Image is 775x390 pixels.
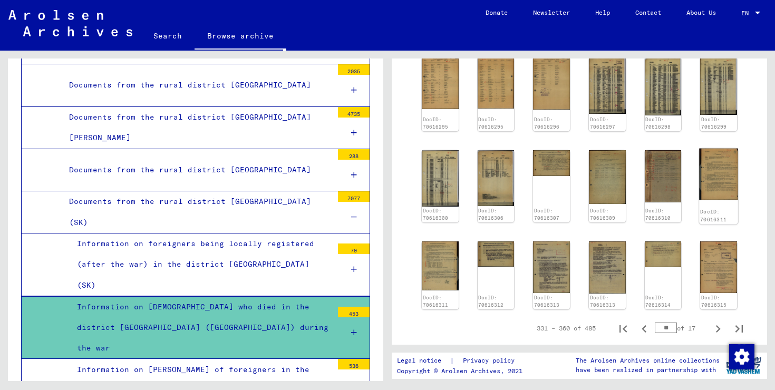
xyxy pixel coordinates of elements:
[534,295,559,308] a: DocID: 70616313
[454,355,527,366] a: Privacy policy
[69,297,333,359] div: Information on [DEMOGRAPHIC_DATA] who died in the district [GEOGRAPHIC_DATA] ([GEOGRAPHIC_DATA]) ...
[700,57,737,114] img: 001.jpg
[700,149,738,200] img: 001.jpg
[423,116,448,130] a: DocID: 70616295
[701,116,726,130] a: DocID: 70616299
[533,241,570,294] img: 001.jpg
[338,149,370,160] div: 288
[724,352,763,378] img: yv_logo.png
[478,208,503,221] a: DocID: 70616306
[708,318,729,339] button: Next page
[478,150,515,206] img: 001.jpg
[534,116,559,130] a: DocID: 70616296
[741,9,753,17] span: EN
[195,23,286,51] a: Browse archive
[141,23,195,48] a: Search
[537,324,596,333] div: 331 – 360 of 485
[8,10,132,36] img: Arolsen_neg.svg
[729,344,754,369] img: Change consent
[533,57,570,109] img: 001.jpg
[634,318,655,339] button: Previous page
[61,191,333,232] div: Documents from the rural district [GEOGRAPHIC_DATA] (SK)
[729,318,750,339] button: Last page
[423,208,448,221] a: DocID: 70616300
[590,295,615,308] a: DocID: 70616313
[700,241,737,294] img: 001.jpg
[338,64,370,75] div: 2035
[590,208,615,221] a: DocID: 70616309
[645,295,671,308] a: DocID: 70616314
[61,160,333,180] div: Documents from the rural district [GEOGRAPHIC_DATA]
[338,107,370,118] div: 4735
[338,307,370,317] div: 453
[645,57,682,115] img: 001.jpg
[69,233,333,296] div: Information on foreigners being locally registered (after the war) in the district [GEOGRAPHIC_DA...
[613,318,634,339] button: First page
[645,116,671,130] a: DocID: 70616298
[338,359,370,369] div: 536
[533,150,570,176] img: 001.jpg
[397,366,527,376] p: Copyright © Arolsen Archives, 2021
[478,295,503,308] a: DocID: 70616312
[701,295,726,308] a: DocID: 70616315
[423,295,448,308] a: DocID: 70616311
[589,57,626,114] img: 001.jpg
[422,150,459,207] img: 001.jpg
[590,116,615,130] a: DocID: 70616297
[397,355,527,366] div: |
[422,57,459,109] img: 001.jpg
[61,107,333,148] div: Documents from the rural district [GEOGRAPHIC_DATA][PERSON_NAME]
[700,209,726,222] a: DocID: 70616311
[655,323,708,333] div: of 17
[576,365,720,375] p: have been realized in partnership with
[422,241,459,290] img: 002.jpg
[478,116,503,130] a: DocID: 70616295
[338,191,370,202] div: 7077
[397,355,450,366] a: Legal notice
[589,150,626,204] img: 001.jpg
[645,208,671,221] a: DocID: 70616310
[534,208,559,221] a: DocID: 70616307
[645,150,682,202] img: 001.jpg
[576,356,720,365] p: The Arolsen Archives online collections
[338,243,370,254] div: 79
[589,241,626,294] img: 002.jpg
[478,57,515,109] img: 002.jpg
[478,241,515,267] img: 001.jpg
[61,75,333,95] div: Documents from the rural district [GEOGRAPHIC_DATA]
[645,241,682,267] img: 001.jpg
